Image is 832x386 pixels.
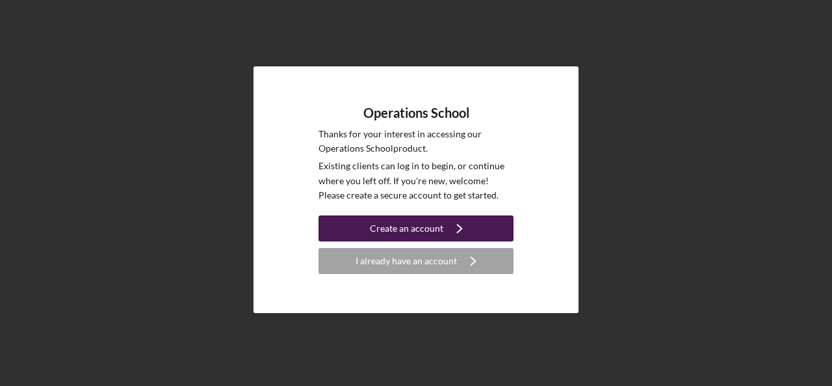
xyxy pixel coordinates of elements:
[318,248,513,274] button: I already have an account
[318,215,513,241] button: Create an account
[318,159,513,202] p: Existing clients can log in to begin, or continue where you left off. If you're new, welcome! Ple...
[318,215,513,245] a: Create an account
[370,215,443,241] div: Create an account
[318,127,513,156] p: Thanks for your interest in accessing our Operations School product.
[356,248,457,274] div: I already have an account
[363,105,469,120] h4: Operations School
